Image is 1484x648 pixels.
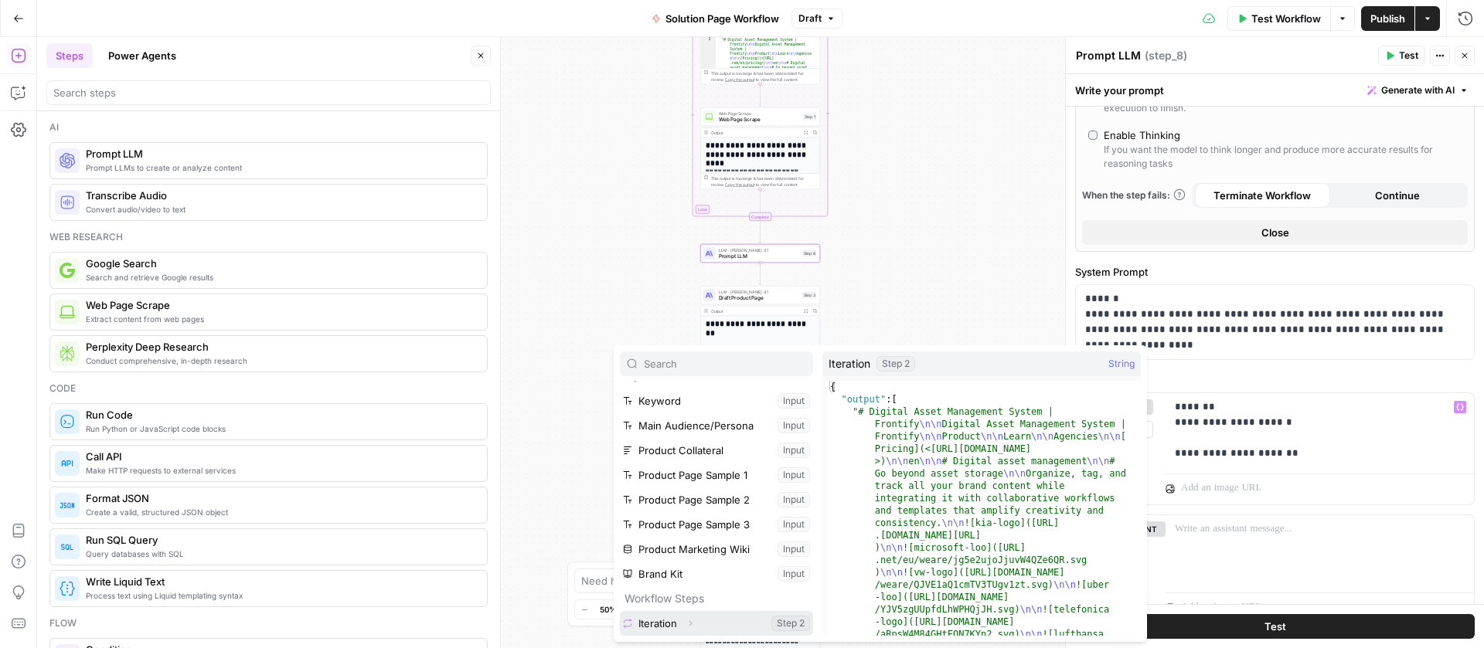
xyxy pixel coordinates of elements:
button: Continue [1330,183,1465,208]
span: Convert audio/video to text [86,203,475,215]
span: ( step_8 ) [1145,48,1187,63]
div: This output is too large & has been abbreviated for review. to view the full content. [711,175,817,188]
button: Power Agents [99,43,185,68]
button: Select variable Product Page Sample 3 [620,512,813,537]
div: LLM · [PERSON_NAME] 4.1Prompt LLMStep 8 [700,244,820,263]
span: Test [1264,619,1286,634]
a: When the step fails: [1082,188,1186,202]
button: Select variable Product Collateral [620,438,813,463]
div: Step 2 [876,356,915,371]
div: Output [711,130,799,136]
div: Enable Thinking [1104,127,1180,143]
span: Create a valid, structured JSON object [86,506,475,518]
span: LLM · [PERSON_NAME] 4.1 [719,247,799,253]
button: Select variable Product Page Sample 1 [620,463,813,487]
g: Edge from step_2 to step_1 [759,84,761,107]
button: Select variable Brand Kit [620,561,813,586]
span: Run Code [86,407,475,422]
div: If you want the model to think longer and produce more accurate results for reasoning tasks [1104,143,1462,171]
span: Extract content from web pages [86,313,475,325]
span: Format JSON [86,490,475,506]
g: Edge from step_8 to step_3 [759,263,761,285]
span: Process text using Liquid templating syntax [86,589,475,602]
button: Select variable Product Marketing Wiki [620,537,813,561]
span: Conduct comprehensive, in-depth research [86,355,475,367]
span: Iteration [829,356,870,371]
input: Search steps [53,85,484,100]
div: Output [711,308,799,314]
span: Search and retrieve Google results [86,271,475,283]
span: Perplexity Deep Research [86,339,475,355]
div: Step 1 [803,114,817,120]
button: Select variable Iteration [620,611,813,636]
div: Write your prompt [1066,74,1484,106]
span: Test Workflow [1251,11,1321,26]
div: Complete [749,212,771,221]
div: Ai [49,120,488,134]
button: Close [1082,220,1468,245]
span: Run SQL Query [86,532,475,548]
button: Select variable Keyword [620,388,813,413]
span: String [1108,356,1135,371]
span: Make HTTP requests to external services [86,464,475,477]
div: Loop "# Digital Asset Management System | Frontify\n\nDigital Asset Management System | Frontify\... [700,2,820,84]
span: Terminate Workflow [1213,188,1311,203]
span: LLM · [PERSON_NAME] 4.1 [719,289,799,295]
span: Write Liquid Text [86,574,475,589]
div: Flow [49,616,488,630]
div: Step 8 [802,250,817,257]
span: Web Page Scrape [719,110,800,117]
span: Query databases with SQL [86,548,475,560]
input: Search [644,356,806,371]
label: System Prompt [1075,264,1475,280]
button: Publish [1361,6,1414,31]
span: Web Page Scrape [719,116,800,124]
button: Steps [46,43,93,68]
span: Copy the output [725,77,754,82]
button: Test [1075,614,1475,639]
button: Generate with AI [1361,80,1475,100]
span: Call API [86,449,475,464]
span: Publish [1370,11,1405,26]
span: 50% [600,603,617,616]
span: Test [1399,49,1418,63]
div: Complete [700,212,820,221]
span: Draft Product Page [719,294,799,302]
label: Chat [1075,372,1475,388]
button: Solution Page Workflow [642,6,788,31]
span: Draft [798,12,822,25]
span: Prompt LLM [719,253,799,260]
span: Copy the output [725,182,754,187]
div: assistant [1076,515,1153,623]
textarea: Prompt LLM [1076,48,1141,63]
div: Code [49,382,488,395]
button: Test [1378,46,1425,66]
p: Workflow Steps [620,586,813,611]
span: Prompt LLMs to create or analyze content [86,161,475,174]
input: Enable ThinkingIf you want the model to think longer and produce more accurate results for reason... [1088,131,1098,140]
span: Continue [1375,188,1420,203]
span: Close [1261,225,1289,240]
button: Select variable Product Page Sample 2 [620,487,813,512]
span: Prompt LLM [86,146,475,161]
span: Generate with AI [1381,83,1455,97]
div: This output is too large & has been abbreviated for review. to view the full content. [711,70,817,83]
span: Google Search [86,256,475,271]
span: Solution Page Workflow [665,11,779,26]
div: Web research [49,230,488,244]
button: Select variable Main Audience/Persona [620,413,813,438]
span: Transcribe Audio [86,188,475,203]
g: Edge from step_2-iteration-end to step_8 [759,221,761,243]
span: Run Python or JavaScript code blocks [86,422,475,435]
button: Draft [791,8,842,29]
button: Test Workflow [1227,6,1330,31]
div: Step 3 [802,292,817,299]
span: Web Page Scrape [86,297,475,313]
